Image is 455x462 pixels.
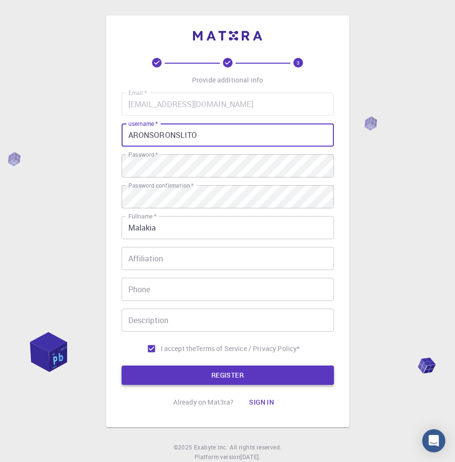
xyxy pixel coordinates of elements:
label: Email [128,89,147,97]
div: Open Intercom Messenger [422,429,445,452]
span: All rights reserved. [230,443,281,452]
label: Password [128,150,158,159]
a: Exabyte Inc. [194,443,228,452]
span: © 2025 [174,443,194,452]
button: Sign in [241,393,282,412]
p: Terms of Service / Privacy Policy * [196,344,300,353]
text: 3 [297,59,300,66]
p: Already on Mat3ra? [173,397,234,407]
span: Platform version [194,452,240,462]
p: Provide additional info [192,75,263,85]
button: REGISTER [122,366,334,385]
a: [DATE]. [240,452,261,462]
a: Terms of Service / Privacy Policy* [196,344,300,353]
span: [DATE] . [240,453,261,461]
label: username [128,120,158,128]
span: I accept the [161,344,196,353]
span: Exabyte Inc. [194,443,228,451]
label: Fullname [128,212,156,220]
label: Password confirmation [128,181,193,190]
